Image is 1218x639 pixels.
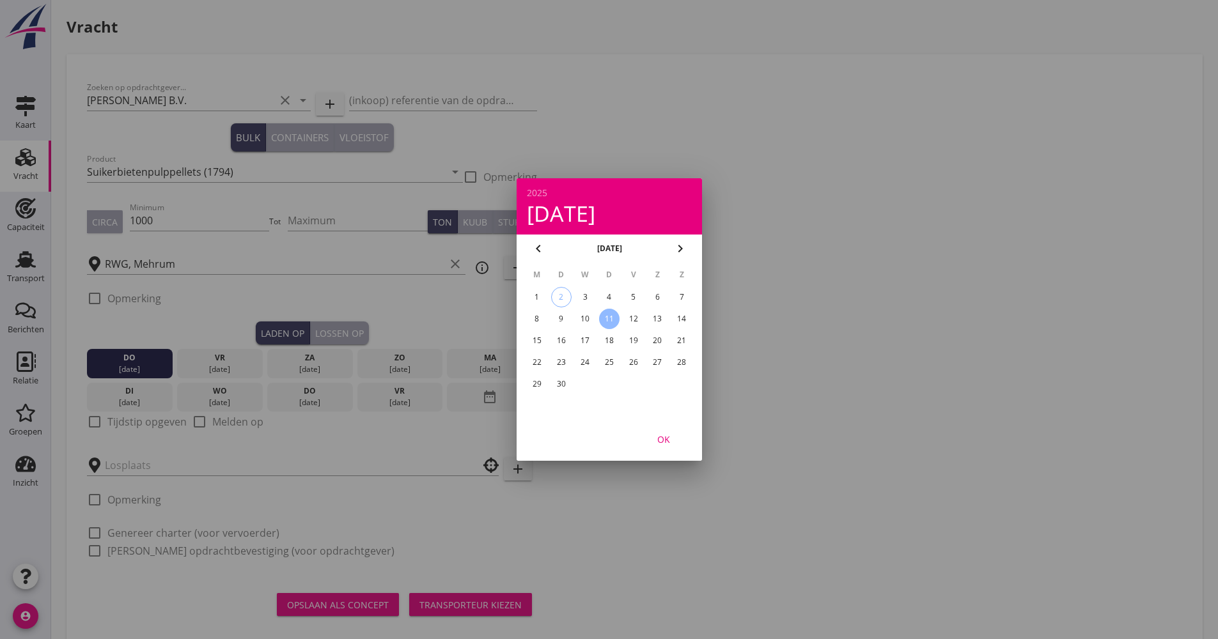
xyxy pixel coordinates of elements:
[647,287,668,307] button: 6
[673,241,688,256] i: chevron_right
[526,330,547,351] button: 15
[646,433,682,446] div: OK
[549,264,572,286] th: D
[598,352,619,373] button: 25
[623,309,643,329] button: 12
[550,287,571,307] button: 2
[550,309,571,329] button: 9
[574,264,597,286] th: W
[598,330,619,351] button: 18
[598,264,621,286] th: D
[531,241,546,256] i: chevron_left
[526,287,547,307] button: 1
[598,287,619,307] button: 4
[550,352,571,373] button: 23
[671,309,692,329] button: 14
[550,374,571,394] button: 30
[671,330,692,351] button: 21
[621,264,644,286] th: V
[623,352,643,373] button: 26
[527,203,692,224] div: [DATE]
[550,330,571,351] button: 16
[598,309,619,329] button: 11
[623,330,643,351] button: 19
[526,374,547,394] button: 29
[551,288,570,307] div: 2
[575,309,595,329] button: 10
[647,309,668,329] button: 13
[646,264,669,286] th: Z
[526,264,549,286] th: M
[575,352,595,373] button: 24
[575,287,595,307] button: 3
[671,287,692,307] button: 7
[636,427,692,450] button: OK
[527,189,692,197] div: 2025
[575,330,595,351] button: 17
[671,352,692,373] button: 28
[623,287,643,307] button: 5
[647,352,668,373] button: 27
[526,352,547,373] button: 22
[670,264,693,286] th: Z
[647,330,668,351] button: 20
[526,309,547,329] button: 8
[593,239,625,258] button: [DATE]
